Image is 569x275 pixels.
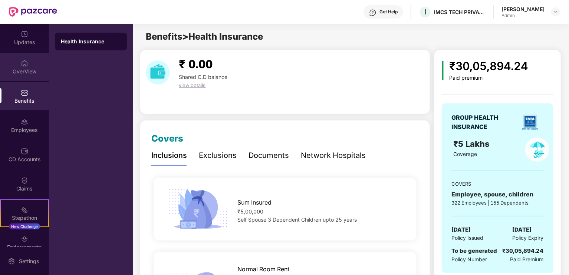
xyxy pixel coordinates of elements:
span: Normal Room Rent [237,265,289,274]
div: Exclusions [199,150,237,161]
div: Get Help [379,9,398,15]
div: [PERSON_NAME] [501,6,545,13]
div: 322 Employees | 155 Dependents [451,199,543,206]
img: svg+xml;base64,PHN2ZyBpZD0iVXBkYXRlZCIgeG1sbnM9Imh0dHA6Ly93d3cudzMub3JnLzIwMDAvc3ZnIiB3aWR0aD0iMj... [21,30,28,38]
span: [DATE] [451,225,471,234]
span: ₹5 Lakhs [454,139,492,149]
div: Documents [249,150,289,161]
img: svg+xml;base64,PHN2ZyBpZD0iQmVuZWZpdHMiIHhtbG5zPSJodHRwOi8vd3d3LnczLm9yZy8yMDAwL3N2ZyIgd2lkdGg9Ij... [21,89,28,96]
div: Health Insurance [61,38,121,45]
div: Network Hospitals [301,150,366,161]
img: svg+xml;base64,PHN2ZyBpZD0iQ2xhaW0iIHhtbG5zPSJodHRwOi8vd3d3LnczLm9yZy8yMDAwL3N2ZyIgd2lkdGg9IjIwIi... [21,177,28,184]
img: svg+xml;base64,PHN2ZyBpZD0iSG9tZSIgeG1sbnM9Imh0dHA6Ly93d3cudzMub3JnLzIwMDAvc3ZnIiB3aWR0aD0iMjAiIG... [21,60,28,67]
span: I [424,7,426,16]
span: Policy Number [451,256,487,262]
img: svg+xml;base64,PHN2ZyBpZD0iSGVscC0zMngzMiIgeG1sbnM9Imh0dHA6Ly93d3cudzMub3JnLzIwMDAvc3ZnIiB3aWR0aD... [369,9,376,16]
img: policyIcon [525,137,549,162]
div: Employee, spouse, children [451,190,543,199]
span: Coverage [454,151,477,157]
span: Policy Expiry [513,234,544,242]
img: icon [166,187,230,231]
span: Self Spouse 3 Dependent Children upto 25 years [237,216,357,223]
div: Stepathon [1,214,48,222]
span: Policy Issued [451,234,483,242]
div: ₹30,05,894.24 [450,57,528,75]
div: ₹5,00,000 [237,208,405,216]
img: svg+xml;base64,PHN2ZyBpZD0iRW1wbG95ZWVzIiB4bWxucz0iaHR0cDovL3d3dy53My5vcmcvMjAwMC9zdmciIHdpZHRoPS... [21,118,28,126]
img: New Pazcare Logo [9,7,57,17]
span: Covers [151,133,183,144]
img: svg+xml;base64,PHN2ZyBpZD0iU2V0dGluZy0yMHgyMCIgeG1sbnM9Imh0dHA6Ly93d3cudzMub3JnLzIwMDAvc3ZnIiB3aW... [8,258,15,265]
img: insurerLogo [519,111,541,133]
div: Paid premium [450,75,528,81]
span: Paid Premium [510,255,544,264]
span: view details [179,82,205,88]
span: To be generated [451,247,497,254]
span: Sum Insured [237,198,272,207]
div: GROUP HEALTH INSURANCE [451,113,516,132]
div: Settings [17,258,41,265]
img: svg+xml;base64,PHN2ZyBpZD0iRW5kb3JzZW1lbnRzIiB4bWxucz0iaHR0cDovL3d3dy53My5vcmcvMjAwMC9zdmciIHdpZH... [21,235,28,243]
img: svg+xml;base64,PHN2ZyBpZD0iRHJvcGRvd24tMzJ4MzIiIHhtbG5zPSJodHRwOi8vd3d3LnczLm9yZy8yMDAwL3N2ZyIgd2... [553,9,559,15]
span: Shared C.D balance [179,74,227,80]
img: svg+xml;base64,PHN2ZyBpZD0iQ0RfQWNjb3VudHMiIGRhdGEtbmFtZT0iQ0QgQWNjb3VudHMiIHhtbG5zPSJodHRwOi8vd3... [21,148,28,155]
div: ₹30,05,894.24 [503,246,544,255]
span: Benefits > Health Insurance [146,31,263,42]
div: IMCS TECH PRIVATE LIMITED [434,9,486,16]
span: [DATE] [513,225,532,234]
div: Admin [501,13,545,19]
div: Inclusions [151,150,187,161]
div: New Challenge [9,223,40,229]
img: download [146,60,170,85]
img: svg+xml;base64,PHN2ZyB4bWxucz0iaHR0cDovL3d3dy53My5vcmcvMjAwMC9zdmciIHdpZHRoPSIyMSIgaGVpZ2h0PSIyMC... [21,206,28,213]
div: COVERS [451,180,543,188]
img: icon [442,61,444,80]
span: ₹ 0.00 [179,57,213,71]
